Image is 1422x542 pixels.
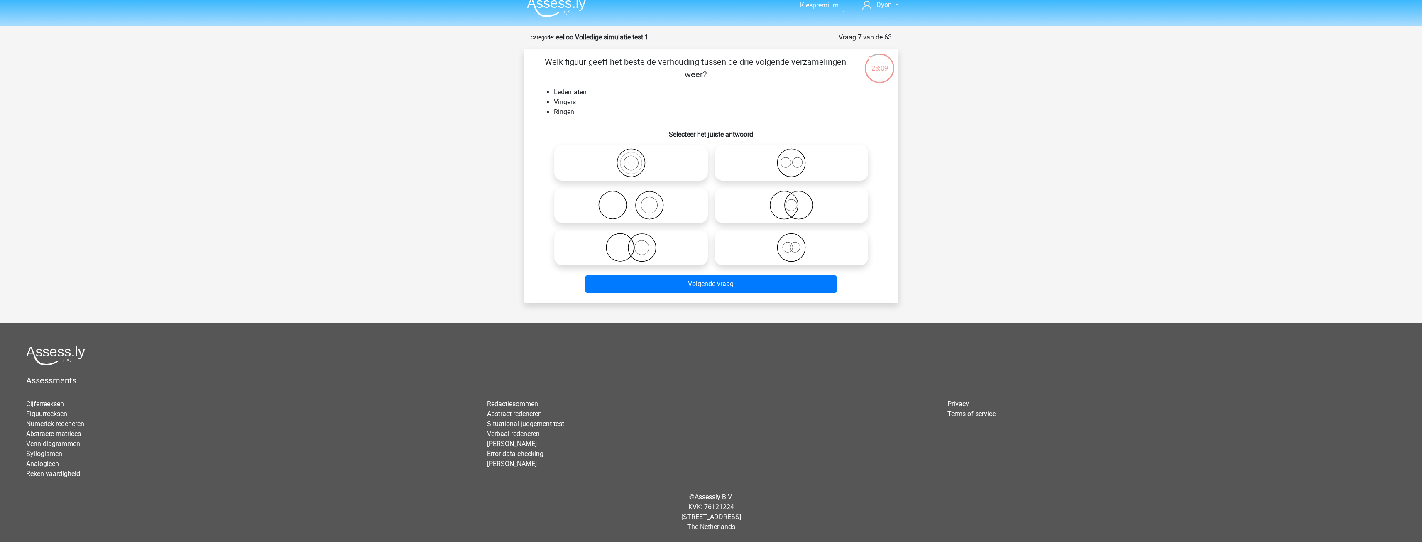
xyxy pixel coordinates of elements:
strong: eelloo Volledige simulatie test 1 [556,33,649,41]
a: Verbaal redeneren [487,430,540,438]
a: Error data checking [487,450,543,458]
span: premium [813,1,839,9]
span: Dyon [876,1,892,9]
div: 28:09 [864,53,895,74]
img: Assessly logo [26,346,85,365]
li: Ringen [554,107,885,117]
a: Redactiesommen [487,400,538,408]
span: Kies [800,1,813,9]
a: Terms of service [947,410,996,418]
small: Categorie: [531,34,554,41]
p: Welk figuur geeft het beste de verhouding tussen de drie volgende verzamelingen weer? [537,56,854,81]
a: Figuurreeksen [26,410,67,418]
a: Cijferreeksen [26,400,64,408]
a: Abstract redeneren [487,410,542,418]
a: Assessly B.V. [695,493,733,501]
a: Syllogismen [26,450,62,458]
a: Situational judgement test [487,420,564,428]
h6: Selecteer het juiste antwoord [537,124,885,138]
a: Reken vaardigheid [26,470,80,478]
a: Privacy [947,400,969,408]
a: Venn diagrammen [26,440,80,448]
a: [PERSON_NAME] [487,440,537,448]
a: Numeriek redeneren [26,420,84,428]
div: Vraag 7 van de 63 [839,32,892,42]
a: Abstracte matrices [26,430,81,438]
h5: Assessments [26,375,1396,385]
li: Ledematen [554,87,885,97]
a: Analogieen [26,460,59,468]
li: Vingers [554,97,885,107]
div: © KVK: 76121224 [STREET_ADDRESS] The Netherlands [20,486,1402,539]
button: Volgende vraag [585,275,837,293]
a: [PERSON_NAME] [487,460,537,468]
